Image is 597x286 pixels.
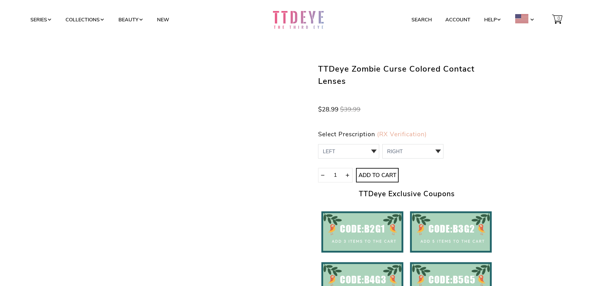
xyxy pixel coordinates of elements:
select: 0 1 2 3 4 5 6 7 8 9 10 11 12 13 14 15 16 17 18 19 20 [318,144,379,159]
span: $28.99 [318,105,338,114]
select: 0 1 2 3 4 5 6 7 8 9 10 11 12 13 14 15 16 17 18 19 20 [382,144,443,159]
span: Add to Cart [357,172,398,179]
img: USD.png [515,14,528,23]
a: Beauty [118,14,144,26]
h2: TTDeye Exclusive Coupons [318,189,495,200]
span: $39.99 [340,105,360,114]
a: (RX Verification) [377,130,427,138]
span: Select Prescription [318,130,375,138]
a: Account [445,14,470,26]
a: Search [411,14,432,26]
h1: TTDeye Zombie Curse Colored Contact Lenses [318,62,495,87]
button: Add to Cart [356,168,399,182]
a: Help [484,14,502,26]
span: 0 [556,13,562,24]
a: 0 [548,14,567,26]
a: New [157,14,169,26]
a: Series [30,14,52,26]
a: Collections [65,14,105,26]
